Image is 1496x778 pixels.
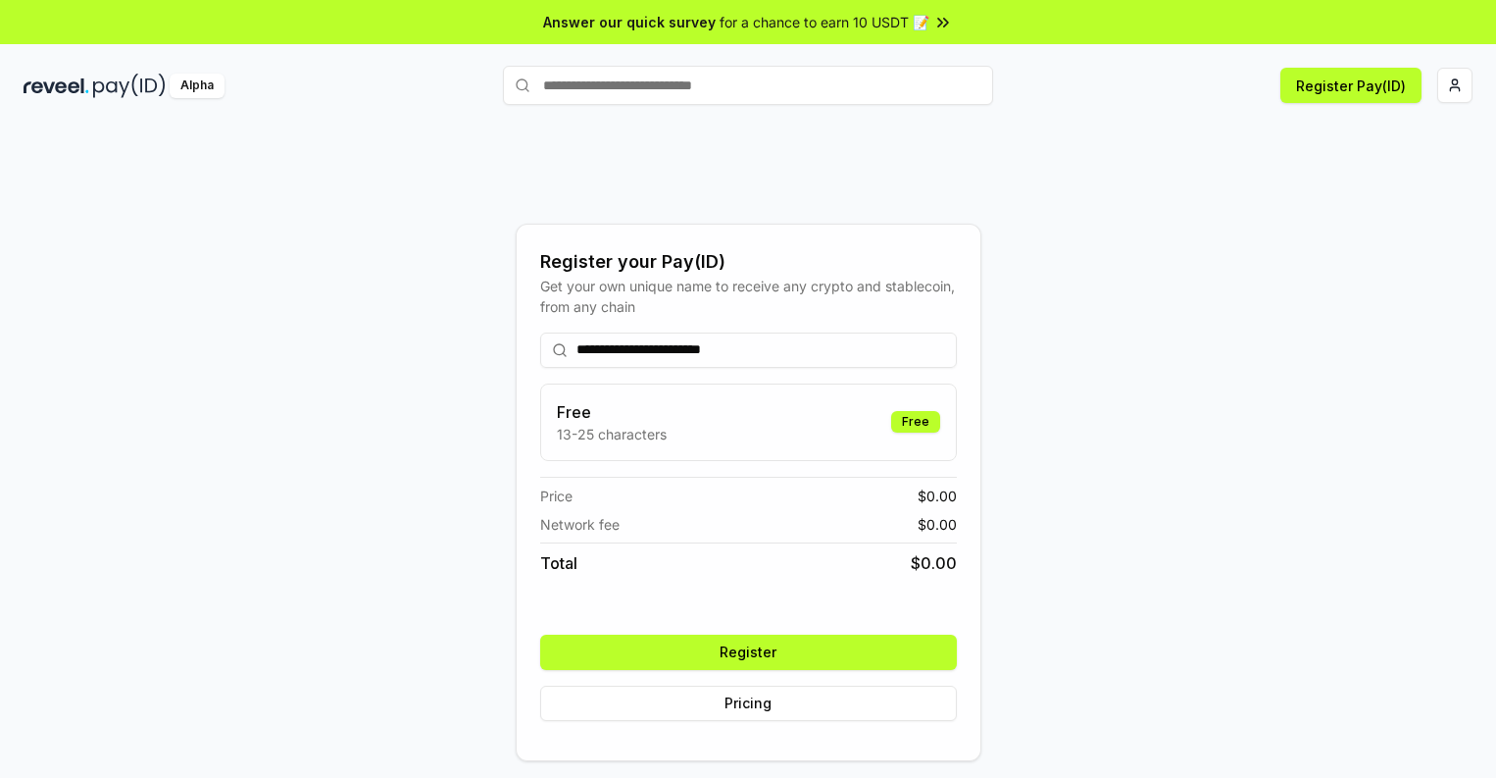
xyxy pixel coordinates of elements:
[557,400,667,424] h3: Free
[918,486,957,506] span: $ 0.00
[540,276,957,317] div: Get your own unique name to receive any crypto and stablecoin, from any chain
[543,12,716,32] span: Answer our quick survey
[540,686,957,721] button: Pricing
[540,514,620,535] span: Network fee
[1280,68,1421,103] button: Register Pay(ID)
[540,486,573,506] span: Price
[720,12,929,32] span: for a chance to earn 10 USDT 📝
[540,551,577,575] span: Total
[918,514,957,535] span: $ 0.00
[891,411,940,433] div: Free
[93,74,166,98] img: pay_id
[540,248,957,276] div: Register your Pay(ID)
[24,74,89,98] img: reveel_dark
[170,74,224,98] div: Alpha
[557,424,667,444] p: 13-25 characters
[911,551,957,575] span: $ 0.00
[540,635,957,670] button: Register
